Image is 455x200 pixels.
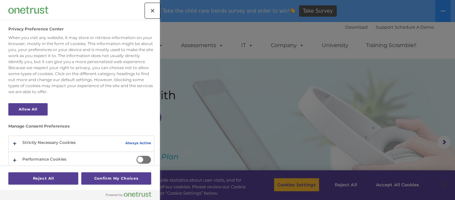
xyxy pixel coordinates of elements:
button: Close [145,3,160,18]
h2: Privacy Preference Center [8,27,64,31]
button: Reject All [8,172,78,185]
div: When you visit any website, it may store or retrieve information on your browser, mostly in the f... [8,35,154,95]
div: Company Logo [8,3,48,17]
img: Powered by OneTrust Opens in a new Tab [106,192,151,197]
button: Allow All [8,103,48,116]
img: Company Logo [8,6,48,13]
a: Powered by OneTrust Opens in a new Tab [106,192,157,200]
button: Confirm My Choices [81,172,151,185]
h3: Manage Consent Preferences [8,124,154,132]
